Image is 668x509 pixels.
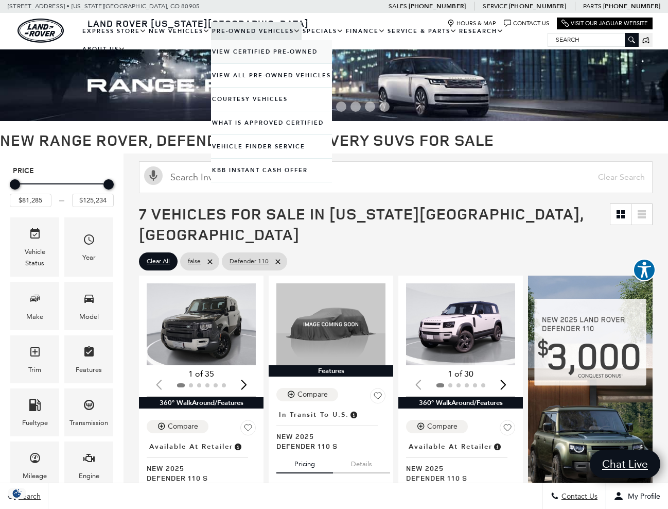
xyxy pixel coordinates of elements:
button: Open user profile menu [606,483,668,509]
div: Make [26,311,43,323]
span: Sales [389,3,407,10]
aside: Accessibility Help Desk [633,259,656,283]
a: Finance [345,22,386,40]
div: TrimTrim [10,335,59,383]
a: [PHONE_NUMBER] [409,2,466,10]
div: YearYear [64,217,113,277]
button: Compare Vehicle [276,388,338,401]
span: Year [83,231,95,252]
a: EXPRESS STORE [81,22,148,40]
div: Minimum Price [10,179,20,190]
button: Compare Vehicle [406,420,468,433]
span: Go to slide 7 [365,101,375,112]
img: 2025 Land Rover Defender 110 S [276,283,385,365]
a: In Transit to U.S.New 2025Defender 110 S [276,408,385,451]
a: Specials [302,22,345,40]
a: Service & Parts [386,22,458,40]
span: New 2025 [276,431,378,441]
span: Make [29,290,41,311]
a: Available at RetailerNew 2025Defender 110 S [406,439,515,483]
button: Save Vehicle [370,388,385,408]
span: Engine [83,449,95,470]
input: Maximum [72,194,114,207]
div: Compare [168,422,198,431]
a: What Is Approved Certified [211,111,332,134]
a: Research [458,22,505,40]
span: Features [83,343,95,364]
button: Save Vehicle [240,420,256,439]
span: Land Rover [US_STATE][GEOGRAPHIC_DATA] [87,17,309,29]
button: details tab [333,451,390,473]
div: Fueltype [22,417,48,429]
a: Grid View [610,204,631,225]
div: 1 / 2 [406,283,515,365]
span: Vehicle is in stock and ready for immediate delivery. Due to demand, availability is subject to c... [493,441,502,452]
span: Model [83,290,95,311]
img: 2025 Land Rover Defender 110 S 1 [406,283,515,365]
div: Price [10,176,114,207]
a: [PHONE_NUMBER] [509,2,566,10]
span: Available at Retailer [409,441,493,452]
div: 1 of 30 [406,368,515,380]
span: Defender 110 S [276,441,378,451]
span: Service [483,3,507,10]
a: [PHONE_NUMBER] [603,2,660,10]
span: Go to slide 6 [350,101,361,112]
a: Available at RetailerNew 2025Defender 110 S [147,439,256,483]
div: MakeMake [10,282,59,330]
img: Opt-Out Icon [5,488,29,499]
div: 1 of 35 [147,368,256,380]
div: VehicleVehicle Status [10,217,59,277]
div: Mileage [23,470,47,482]
div: Maximum Price [103,179,114,190]
a: KBB Instant Cash Offer [211,159,332,182]
div: Compare [297,390,328,399]
section: Click to Open Cookie Consent Modal [5,488,29,499]
span: Defender 110 S [147,473,248,483]
a: Pre-Owned Vehicles [211,22,302,40]
div: TransmissionTransmission [64,388,113,436]
a: Hours & Map [447,20,496,27]
div: Transmission [69,417,108,429]
a: About Us [81,40,127,58]
span: Chat Live [597,457,653,471]
span: Trim [29,343,41,364]
div: MileageMileage [10,442,59,489]
span: Go to slide 5 [336,101,346,112]
a: [STREET_ADDRESS] • [US_STATE][GEOGRAPHIC_DATA], CO 80905 [8,3,200,10]
a: View Certified Pre-Owned [211,40,332,63]
div: EngineEngine [64,442,113,489]
button: pricing tab [276,451,333,473]
div: Compare [427,422,458,431]
span: Transmission [83,396,95,417]
a: Courtesy Vehicles [211,88,332,111]
div: FeaturesFeatures [64,335,113,383]
span: New 2025 [406,463,507,473]
span: My Profile [624,492,660,501]
div: Model [79,311,99,323]
input: Search [548,33,638,46]
span: Available at Retailer [149,441,233,452]
button: Compare Vehicle [147,420,208,433]
input: Minimum [10,194,51,207]
span: 7 Vehicles for Sale in [US_STATE][GEOGRAPHIC_DATA], [GEOGRAPHIC_DATA] [139,203,584,245]
div: Trim [28,364,41,376]
a: Visit Our Jaguar Website [561,20,648,27]
div: Features [76,364,102,376]
div: 1 / 2 [147,283,256,365]
span: New 2025 [147,463,248,473]
a: View All Pre-Owned Vehicles [211,64,332,87]
div: Features [269,365,393,377]
span: Vehicle is in stock and ready for immediate delivery. Due to demand, availability is subject to c... [233,441,242,452]
span: Defender 110 S [406,473,507,483]
span: Clear All [147,255,170,268]
div: Vehicle Status [18,246,51,269]
div: Engine [79,470,99,482]
img: 2025 Land Rover Defender 110 S 1 [147,283,256,365]
span: In Transit to U.S. [279,409,349,420]
a: New Vehicles [148,22,211,40]
a: Contact Us [504,20,549,27]
span: Defender 110 [230,255,269,268]
div: Year [82,252,96,263]
div: Next slide [237,373,251,396]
